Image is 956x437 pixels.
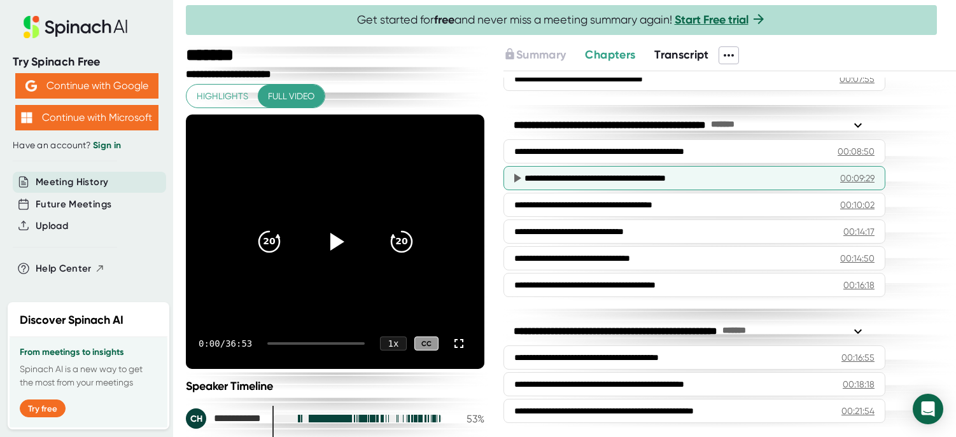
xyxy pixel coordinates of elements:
[585,46,635,64] button: Chapters
[186,85,258,108] button: Highlights
[841,351,875,364] div: 00:16:55
[36,261,92,276] span: Help Center
[197,88,248,104] span: Highlights
[453,413,484,425] div: 53 %
[843,225,875,238] div: 00:14:17
[186,379,484,393] div: Speaker Timeline
[13,55,160,69] div: Try Spinach Free
[15,105,158,130] button: Continue with Microsoft
[268,88,314,104] span: Full video
[15,73,158,99] button: Continue with Google
[503,46,585,64] div: Upgrade to access
[20,312,123,329] h2: Discover Spinach AI
[36,219,68,233] button: Upload
[258,85,325,108] button: Full video
[414,336,439,351] div: CC
[585,48,635,62] span: Chapters
[843,378,875,391] div: 00:18:18
[93,140,121,151] a: Sign in
[357,13,766,27] span: Get started for and never miss a meeting summary again!
[840,252,875,265] div: 00:14:50
[840,198,875,211] div: 00:10:02
[838,145,875,158] div: 00:08:50
[36,261,105,276] button: Help Center
[20,347,157,357] h3: From meetings to insights
[843,279,875,291] div: 00:16:18
[654,48,709,62] span: Transcript
[36,197,111,212] button: Future Meetings
[199,338,252,349] div: 0:00 / 36:53
[186,408,262,429] div: Chris Hardee
[13,140,160,151] div: Have an account?
[840,172,875,184] div: 00:09:29
[913,394,943,424] div: Open Intercom Messenger
[675,13,749,27] a: Start Free trial
[20,399,66,417] button: Try free
[503,46,566,64] button: Summary
[36,175,108,190] button: Meeting History
[516,48,566,62] span: Summary
[20,363,157,389] p: Spinach AI is a new way to get the most from your meetings
[840,73,875,85] div: 00:07:55
[434,13,454,27] b: free
[841,405,875,417] div: 00:21:54
[654,46,709,64] button: Transcript
[186,408,206,429] div: CH
[380,336,407,350] div: 1 x
[25,80,37,92] img: Aehbyd4JwY73AAAAAElFTkSuQmCC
